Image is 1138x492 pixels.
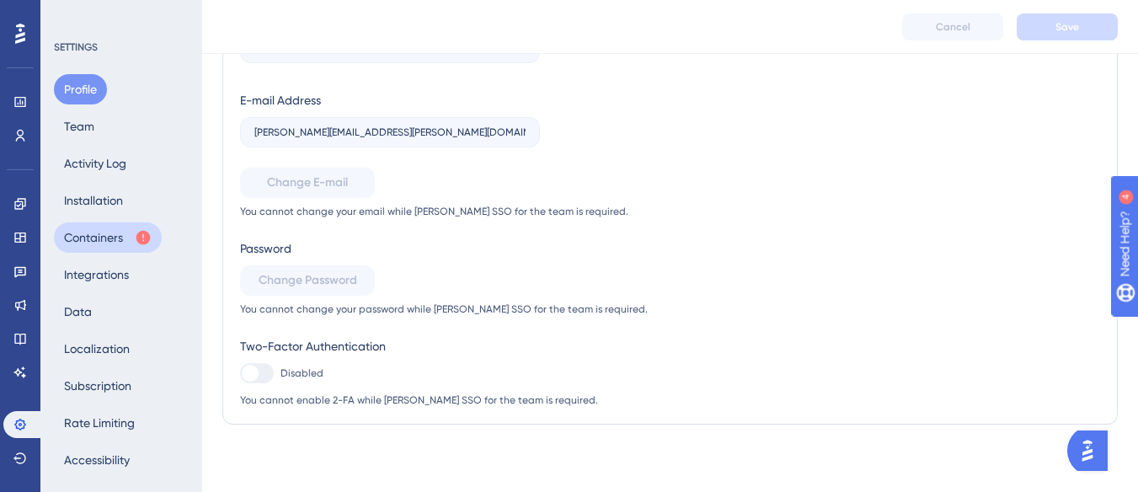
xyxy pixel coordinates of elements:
[240,265,375,296] button: Change Password
[117,8,122,22] div: 4
[54,222,162,253] button: Containers
[54,371,142,401] button: Subscription
[54,185,133,216] button: Installation
[54,408,145,438] button: Rate Limiting
[54,148,136,179] button: Activity Log
[259,270,357,291] span: Change Password
[240,90,321,110] div: E-mail Address
[54,259,139,290] button: Integrations
[902,13,1003,40] button: Cancel
[240,168,375,198] button: Change E-mail
[240,238,648,259] div: Password
[54,74,107,104] button: Profile
[40,4,105,24] span: Need Help?
[1017,13,1118,40] button: Save
[1055,20,1079,34] span: Save
[54,445,140,475] button: Accessibility
[254,126,526,138] input: E-mail Address
[240,302,648,316] span: You cannot change your password while [PERSON_NAME] SSO for the team is required.
[54,40,190,54] div: SETTINGS
[54,334,140,364] button: Localization
[1067,425,1118,476] iframe: UserGuiding AI Assistant Launcher
[280,366,323,380] span: Disabled
[54,111,104,142] button: Team
[54,297,102,327] button: Data
[936,20,970,34] span: Cancel
[240,393,648,407] span: You cannot enable 2-FA while [PERSON_NAME] SSO for the team is required.
[240,336,648,356] div: Two-Factor Authentication
[240,205,648,218] span: You cannot change your email while [PERSON_NAME] SSO for the team is required.
[267,173,348,193] span: Change E-mail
